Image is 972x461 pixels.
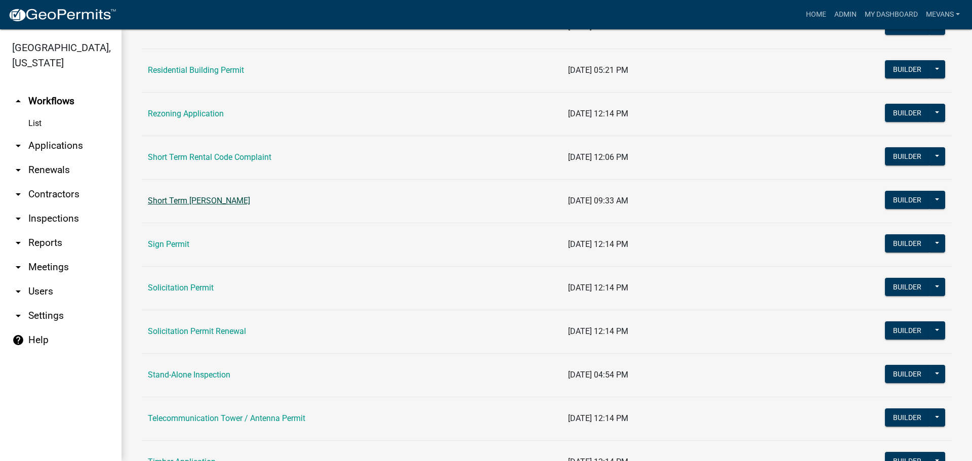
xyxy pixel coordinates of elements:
span: [DATE] 04:54 PM [568,370,628,380]
button: Builder [885,104,929,122]
a: Solicitation Permit Renewal [148,326,246,336]
i: help [12,334,24,346]
a: Telecommunication Tower / Antenna Permit [148,413,305,423]
button: Builder [885,408,929,427]
span: [DATE] 12:14 PM [568,283,628,292]
span: [DATE] 12:06 PM [568,152,628,162]
button: Builder [885,234,929,253]
span: [DATE] 12:14 PM [568,326,628,336]
button: Builder [885,278,929,296]
i: arrow_drop_down [12,261,24,273]
i: arrow_drop_down [12,237,24,249]
a: My Dashboard [861,5,922,24]
i: arrow_drop_down [12,310,24,322]
i: arrow_drop_down [12,164,24,176]
button: Builder [885,60,929,78]
a: Solicitation Permit [148,283,214,292]
a: Admin [830,5,861,24]
span: [DATE] 05:21 PM [568,65,628,75]
a: Short Term Rental Code Complaint [148,152,271,162]
button: Builder [885,17,929,35]
i: arrow_drop_down [12,140,24,152]
a: Rezoning Application [148,109,224,118]
span: [DATE] 09:33 AM [568,196,628,205]
a: Residential Building Permit [148,65,244,75]
button: Builder [885,365,929,383]
a: Short Term [PERSON_NAME] [148,196,250,205]
a: Sign Permit [148,239,189,249]
a: Mevans [922,5,964,24]
i: arrow_drop_down [12,188,24,200]
span: [DATE] 12:14 PM [568,239,628,249]
span: [DATE] 12:14 PM [568,413,628,423]
a: Stand-Alone Inspection [148,370,230,380]
a: Home [802,5,830,24]
i: arrow_drop_down [12,213,24,225]
span: [DATE] 12:14 PM [568,109,628,118]
i: arrow_drop_up [12,95,24,107]
button: Builder [885,191,929,209]
button: Builder [885,147,929,165]
button: Builder [885,321,929,340]
i: arrow_drop_down [12,285,24,298]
